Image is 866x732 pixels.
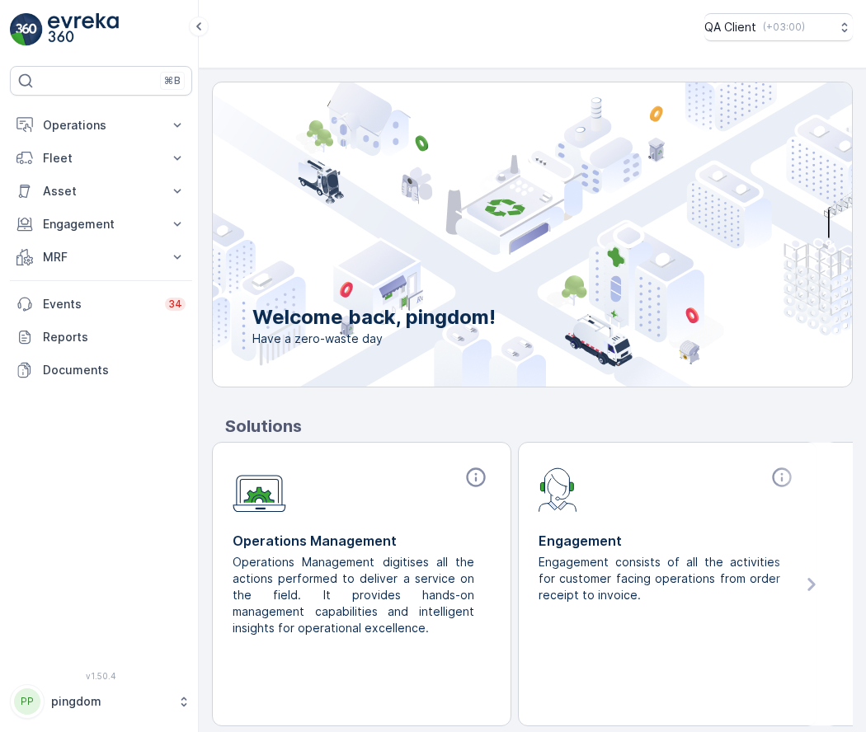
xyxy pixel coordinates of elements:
p: pingdom [51,693,169,710]
button: PPpingdom [10,684,192,719]
button: Asset [10,175,192,208]
p: Asset [43,183,159,199]
button: QA Client(+03:00) [704,13,853,41]
a: Documents [10,354,192,387]
p: MRF [43,249,159,265]
img: logo_light-DOdMpM7g.png [48,13,119,46]
p: Engagement [539,531,797,551]
button: Operations [10,109,192,142]
p: Operations [43,117,159,134]
p: Welcome back, pingdom! [252,304,496,331]
a: Reports [10,321,192,354]
button: Fleet [10,142,192,175]
span: v 1.50.4 [10,671,192,681]
div: PP [14,688,40,715]
img: logo [10,13,43,46]
p: Reports [43,329,186,345]
p: Solutions [225,414,853,439]
p: 34 [168,298,182,311]
img: module-icon [539,466,577,512]
p: Operations Management digitises all the actions performed to deliver a service on the field. It p... [233,554,478,636]
a: Events34 [10,288,192,321]
p: ⌘B [164,74,181,87]
button: MRF [10,241,192,274]
p: Operations Management [233,531,491,551]
p: Events [43,296,155,312]
p: Fleet [43,150,159,167]
p: Documents [43,362,186,378]
img: module-icon [233,466,286,513]
p: Engagement [43,216,159,232]
img: city illustration [139,82,852,387]
p: QA Client [704,19,756,35]
p: Engagement consists of all the activities for customer facing operations from order receipt to in... [539,554,784,603]
p: ( +03:00 ) [763,21,805,34]
span: Have a zero-waste day [252,331,496,347]
button: Engagement [10,208,192,241]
